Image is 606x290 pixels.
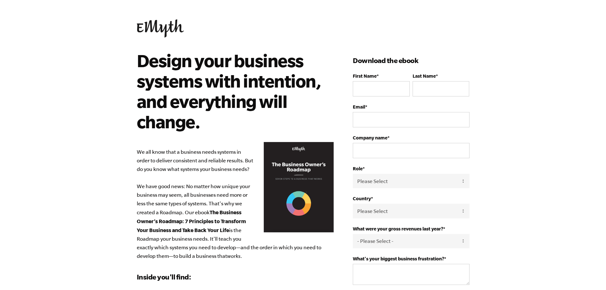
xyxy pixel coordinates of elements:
[413,73,436,79] span: Last Name
[137,50,325,132] h2: Design your business systems with intention, and everything will change.
[137,272,334,282] h3: Inside you'll find:
[137,148,334,260] p: We all know that a business needs systems in order to deliver consistent and reliable results. Bu...
[227,253,240,259] em: works
[353,226,443,231] span: What were your gross revenues last year?
[353,104,365,110] span: Email
[137,209,246,233] b: The Business Owner’s Roadmap: 7 Principles to Transform Your Business and Take Back Your Life
[264,142,334,233] img: Business Owners Roadmap Cover
[353,256,444,261] span: What's your biggest business frustration?
[574,259,606,290] iframe: Chat Widget
[137,19,184,38] img: EMyth
[353,73,377,79] span: First Name
[353,166,363,171] span: Role
[353,135,387,140] span: Company name
[353,196,371,201] span: Country
[353,55,469,66] h3: Download the ebook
